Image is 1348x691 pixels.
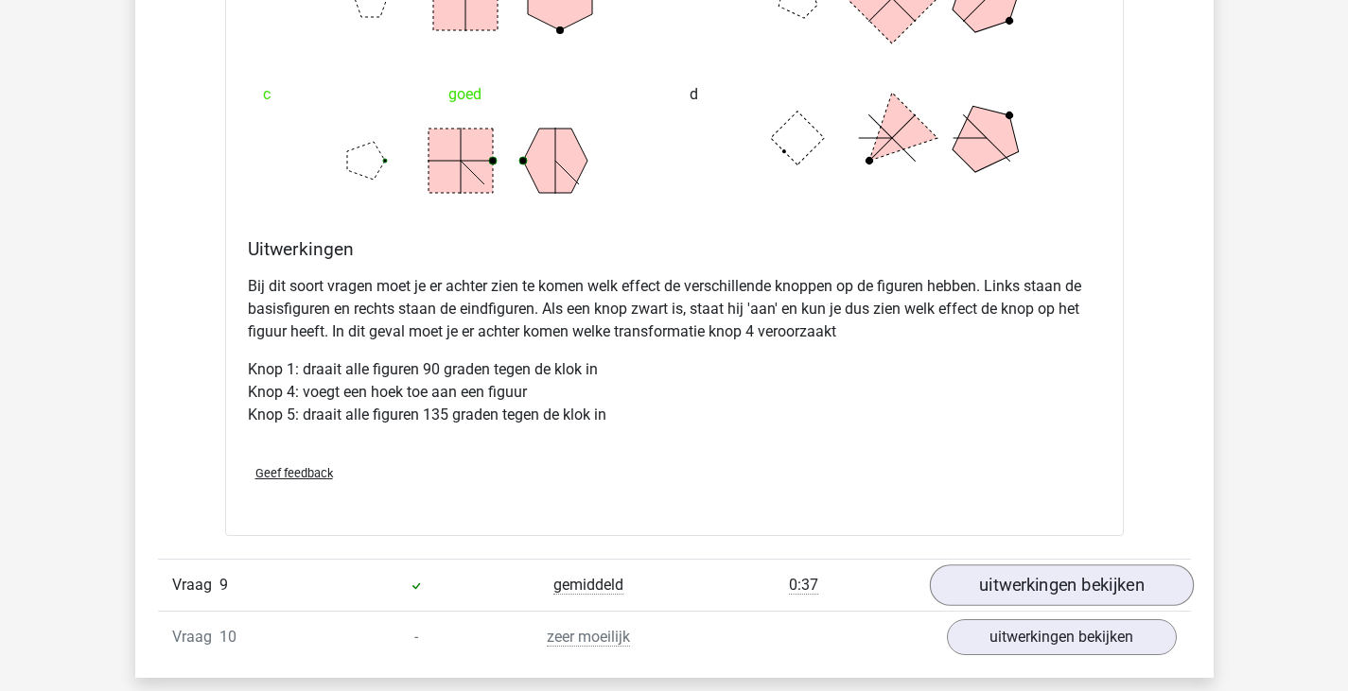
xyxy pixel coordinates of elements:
[929,564,1193,606] a: uitwerkingen bekijken
[255,466,333,480] span: Geef feedback
[172,574,219,596] span: Vraag
[263,76,271,113] span: c
[947,619,1177,655] a: uitwerkingen bekijken
[789,576,818,595] span: 0:37
[690,76,698,113] span: d
[248,358,1101,426] p: Knop 1: draait alle figuren 90 graden tegen de klok in Knop 4: voegt een hoek toe aan een figuur ...
[330,626,502,648] div: -
[219,628,236,646] span: 10
[263,76,659,113] div: goed
[547,628,630,647] span: zeer moeilijk
[248,238,1101,260] h4: Uitwerkingen
[172,626,219,648] span: Vraag
[219,576,228,594] span: 9
[248,275,1101,343] p: Bij dit soort vragen moet je er achter zien te komen welk effect de verschillende knoppen op de f...
[553,576,623,595] span: gemiddeld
